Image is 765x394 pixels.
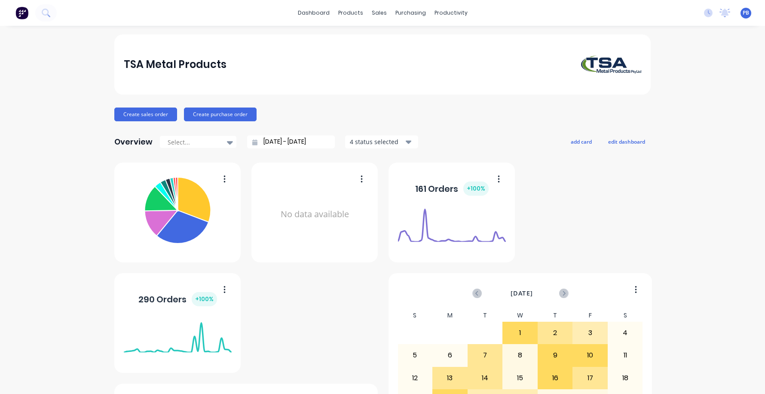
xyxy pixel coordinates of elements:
[184,108,257,121] button: Create purchase order
[433,345,467,366] div: 6
[192,292,217,306] div: + 100 %
[468,345,502,366] div: 7
[538,322,572,344] div: 2
[391,6,430,19] div: purchasing
[538,309,573,322] div: T
[573,345,607,366] div: 10
[503,345,537,366] div: 8
[334,6,367,19] div: products
[398,345,432,366] div: 5
[430,6,472,19] div: productivity
[538,345,572,366] div: 9
[503,367,537,389] div: 15
[114,133,153,151] div: Overview
[15,6,28,19] img: Factory
[367,6,391,19] div: sales
[294,6,334,19] a: dashboard
[608,367,643,389] div: 18
[573,367,607,389] div: 17
[581,55,641,74] img: TSA Metal Products
[468,367,502,389] div: 14
[572,309,608,322] div: F
[138,292,217,306] div: 290 Orders
[502,309,538,322] div: W
[608,309,643,322] div: S
[124,56,226,73] div: TSA Metal Products
[432,309,468,322] div: M
[261,174,369,255] div: No data available
[743,9,749,17] span: PB
[433,367,467,389] div: 13
[398,367,432,389] div: 12
[565,136,597,147] button: add card
[350,137,404,146] div: 4 status selected
[398,309,433,322] div: S
[345,135,418,148] button: 4 status selected
[608,322,643,344] div: 4
[114,108,177,121] button: Create sales order
[463,182,489,196] div: + 100 %
[468,309,503,322] div: T
[573,322,607,344] div: 3
[415,182,489,196] div: 161 Orders
[603,136,651,147] button: edit dashboard
[608,345,643,366] div: 11
[511,289,533,298] span: [DATE]
[538,367,572,389] div: 16
[503,322,537,344] div: 1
